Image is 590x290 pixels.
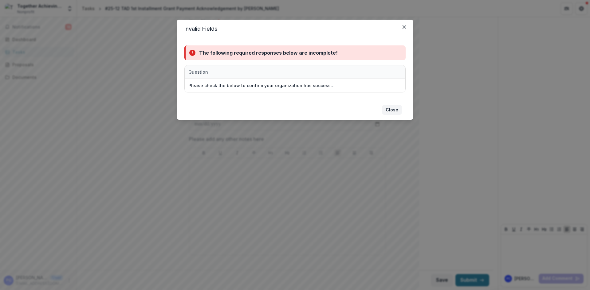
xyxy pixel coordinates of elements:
button: Close [399,22,409,32]
div: Question [185,69,212,75]
div: The following required responses below are incomplete! [199,49,338,56]
header: Invalid Fields [177,20,413,38]
button: Close [382,105,402,115]
div: Please check the below to confirm your organization has successfully received this grant payment [188,82,335,89]
div: Question [185,65,338,79]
